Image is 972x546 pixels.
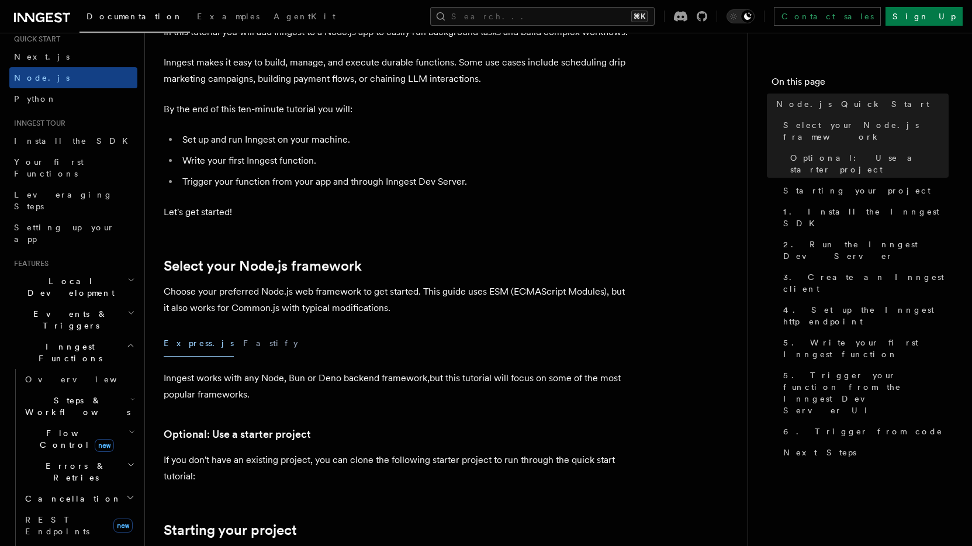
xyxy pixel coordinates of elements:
[727,9,755,23] button: Toggle dark mode
[779,421,949,442] a: 6. Trigger from code
[779,365,949,421] a: 5. Trigger your function from the Inngest Dev Server UI
[783,447,856,458] span: Next Steps
[783,337,949,360] span: 5. Write your first Inngest function
[25,515,89,536] span: REST Endpoints
[779,267,949,299] a: 3. Create an Inngest client
[164,54,631,87] p: Inngest makes it easy to build, manage, and execute durable functions. Some use cases include sch...
[783,119,949,143] span: Select your Node.js framework
[197,12,260,21] span: Examples
[164,522,297,538] a: Starting your project
[79,4,190,33] a: Documentation
[20,423,137,455] button: Flow Controlnew
[9,151,137,184] a: Your first Functions
[9,184,137,217] a: Leveraging Steps
[9,34,60,44] span: Quick start
[267,4,343,32] a: AgentKit
[20,455,137,488] button: Errors & Retries
[772,75,949,94] h4: On this page
[786,147,949,180] a: Optional: Use a starter project
[20,369,137,390] a: Overview
[9,303,137,336] button: Events & Triggers
[772,94,949,115] a: Node.js Quick Start
[179,153,631,169] li: Write your first Inngest function.
[14,136,135,146] span: Install the SDK
[779,234,949,267] a: 2. Run the Inngest Dev Server
[9,217,137,250] a: Setting up your app
[9,308,127,331] span: Events & Triggers
[14,73,70,82] span: Node.js
[179,132,631,148] li: Set up and run Inngest on your machine.
[779,180,949,201] a: Starting your project
[164,426,311,443] a: Optional: Use a starter project
[783,304,949,327] span: 4. Set up the Inngest http endpoint
[14,94,57,103] span: Python
[783,271,949,295] span: 3. Create an Inngest client
[14,157,84,178] span: Your first Functions
[20,493,122,504] span: Cancellation
[779,442,949,463] a: Next Steps
[179,174,631,190] li: Trigger your function from your app and through Inngest Dev Server.
[783,369,949,416] span: 5. Trigger your function from the Inngest Dev Server UI
[9,271,137,303] button: Local Development
[779,299,949,332] a: 4. Set up the Inngest http endpoint
[9,46,137,67] a: Next.js
[783,206,949,229] span: 1. Install the Inngest SDK
[430,7,655,26] button: Search...⌘K
[274,12,335,21] span: AgentKit
[95,439,114,452] span: new
[243,330,298,357] button: Fastify
[779,332,949,365] a: 5. Write your first Inngest function
[790,152,949,175] span: Optional: Use a starter project
[774,7,881,26] a: Contact sales
[20,488,137,509] button: Cancellation
[885,7,963,26] a: Sign Up
[25,375,146,384] span: Overview
[164,452,631,485] p: If you don't have an existing project, you can clone the following starter project to run through...
[783,185,931,196] span: Starting your project
[9,259,49,268] span: Features
[164,204,631,220] p: Let's get started!
[779,201,949,234] a: 1. Install the Inngest SDK
[190,4,267,32] a: Examples
[9,67,137,88] a: Node.js
[164,284,631,316] p: Choose your preferred Node.js web framework to get started. This guide uses ESM (ECMAScript Modul...
[14,52,70,61] span: Next.js
[20,509,137,542] a: REST Endpointsnew
[14,190,113,211] span: Leveraging Steps
[631,11,648,22] kbd: ⌘K
[20,390,137,423] button: Steps & Workflows
[164,258,362,274] a: Select your Node.js framework
[9,130,137,151] a: Install the SDK
[9,119,65,128] span: Inngest tour
[20,395,130,418] span: Steps & Workflows
[9,341,126,364] span: Inngest Functions
[9,88,137,109] a: Python
[783,426,943,437] span: 6. Trigger from code
[164,370,631,403] p: Inngest works with any Node, Bun or Deno backend framework,but this tutorial will focus on some o...
[779,115,949,147] a: Select your Node.js framework
[20,460,127,483] span: Errors & Retries
[113,519,133,533] span: new
[20,427,129,451] span: Flow Control
[776,98,929,110] span: Node.js Quick Start
[14,223,115,244] span: Setting up your app
[9,275,127,299] span: Local Development
[87,12,183,21] span: Documentation
[783,239,949,262] span: 2. Run the Inngest Dev Server
[9,336,137,369] button: Inngest Functions
[164,330,234,357] button: Express.js
[164,101,631,118] p: By the end of this ten-minute tutorial you will:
